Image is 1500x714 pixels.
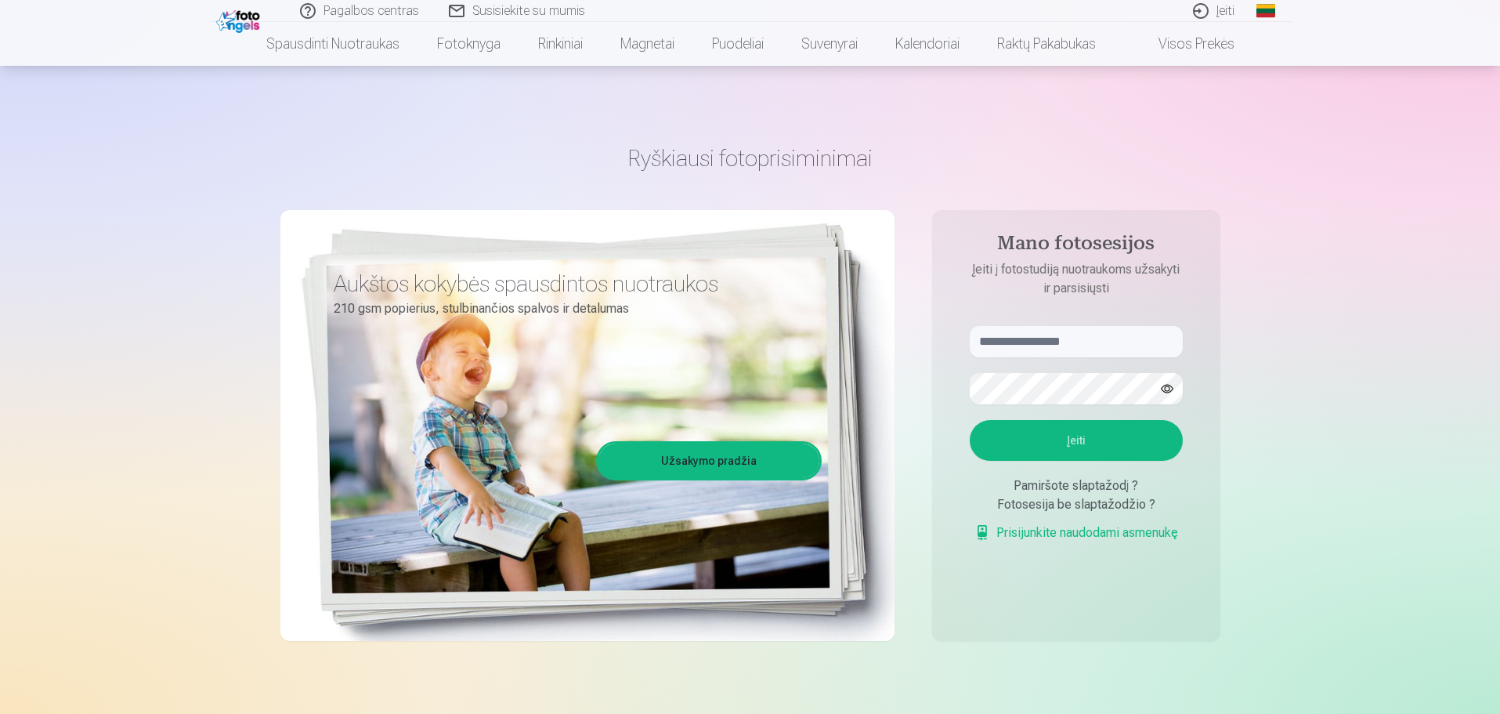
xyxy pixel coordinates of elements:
[978,22,1115,66] a: Raktų pakabukas
[418,22,519,66] a: Fotoknyga
[280,144,1220,172] h1: Ryškiausi fotoprisiminimai
[954,260,1198,298] p: Įeiti į fotostudiją nuotraukoms užsakyti ir parsisiųsti
[693,22,783,66] a: Puodeliai
[602,22,693,66] a: Magnetai
[970,477,1183,495] div: Pamiršote slaptažodį ?
[598,444,819,478] a: Užsakymo pradžia
[954,232,1198,260] h4: Mano fotosesijos
[974,524,1178,542] a: Prisijunkite naudodami asmenukę
[248,22,418,66] a: Spausdinti nuotraukas
[970,495,1183,514] div: Fotosesija be slaptažodžio ?
[334,298,810,320] p: 210 gsm popierius, stulbinančios spalvos ir detalumas
[334,270,810,298] h3: Aukštos kokybės spausdintos nuotraukos
[783,22,877,66] a: Suvenyrai
[877,22,978,66] a: Kalendoriai
[970,420,1183,461] button: Įeiti
[216,6,264,33] img: /fa2
[1115,22,1253,66] a: Visos prekės
[519,22,602,66] a: Rinkiniai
